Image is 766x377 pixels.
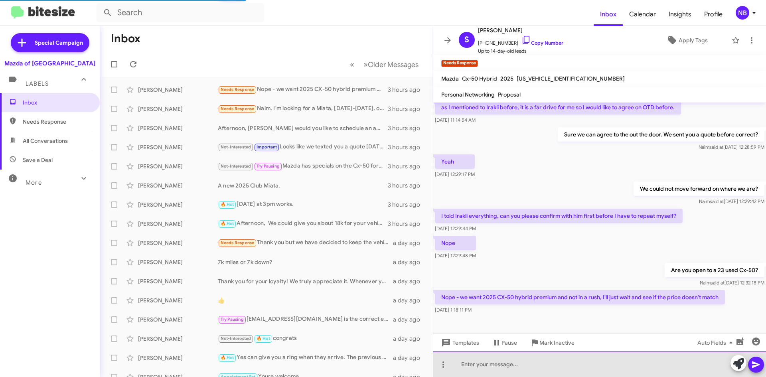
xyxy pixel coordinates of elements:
div: [PERSON_NAME] [138,105,218,113]
div: Afternoon, [PERSON_NAME] would you like to schedule an appointment to see the Cx-50? [218,124,388,132]
button: Auto Fields [691,336,742,350]
div: Mazda of [GEOGRAPHIC_DATA] [4,59,95,67]
div: a day ago [393,354,426,362]
div: 7k miles or 7k down? [218,258,393,266]
div: [PERSON_NAME] [138,220,218,228]
div: [PERSON_NAME] [138,124,218,132]
p: Nope - we want 2025 CX-50 hybrid premium and not in a rush, I'll just wait and see if the price d... [435,290,725,304]
span: « [350,59,354,69]
span: Naim [DATE] 12:32:18 PM [700,280,764,286]
div: 3 hours ago [388,105,426,113]
div: [PERSON_NAME] [138,316,218,324]
div: Looks like we texted you a quote [DATE] on the same vehicle. Hows your schedule for the weekend? [218,142,388,152]
small: Needs Response [441,60,478,67]
span: Auto Fields [697,336,736,350]
span: [DATE] 1:18:11 PM [435,307,472,313]
span: Special Campaign [35,39,83,47]
button: NB [729,6,757,20]
p: I told Irakli everything, can you please confirm with him first before I have to repeat myself? [435,209,683,223]
span: All Conversations [23,137,68,145]
span: Try Pausing [221,317,244,322]
span: Proposal [498,91,521,98]
a: Inbox [594,3,623,26]
a: Profile [698,3,729,26]
div: 3 hours ago [388,201,426,209]
span: [US_VEHICLE_IDENTIFICATION_NUMBER] [517,75,625,82]
div: Yes can give you a ring when they arrive. The previous message was automated. [218,353,393,362]
button: Pause [486,336,523,350]
p: Nope [435,236,476,250]
div: NB [736,6,749,20]
span: 🔥 Hot [221,202,234,207]
div: [PERSON_NAME] [138,162,218,170]
button: Templates [433,336,486,350]
span: said at [709,144,723,150]
a: Insights [662,3,698,26]
div: Nope - we want 2025 CX-50 hybrid premium and not in a rush, I'll just wait and see if the price d... [218,85,388,94]
span: 2025 [500,75,513,82]
span: 🔥 Hot [257,336,270,341]
span: Save a Deal [23,156,53,164]
span: Older Messages [368,60,419,69]
span: Apply Tags [679,33,708,47]
span: Needs Response [221,240,255,245]
div: a day ago [393,277,426,285]
span: said at [710,198,724,204]
button: Previous [345,56,359,73]
span: S [464,34,469,46]
span: [DATE] 12:29:17 PM [435,171,475,177]
div: a day ago [393,239,426,247]
span: [PHONE_NUMBER] [478,35,563,47]
div: Naim, I'm looking for a Miata, [DATE]-[DATE], old style, hard top, leather....no red paint. If yo... [218,104,388,113]
span: Not-Interested [221,336,251,341]
a: Calendar [623,3,662,26]
p: Yeah [435,154,475,169]
span: Pause [501,336,517,350]
div: [PERSON_NAME] [138,335,218,343]
button: Next [359,56,423,73]
div: 3 hours ago [388,143,426,151]
span: [DATE] 11:14:54 AM [435,117,476,123]
p: as I mentioned to Irakli before, it is a far drive for me so I would like to agree on OTD before. [435,100,681,114]
span: [PERSON_NAME] [478,26,563,35]
span: Needs Response [221,106,255,111]
input: Search [97,3,264,22]
span: Labels [26,80,49,87]
div: 3 hours ago [388,124,426,132]
div: [PERSON_NAME] [138,258,218,266]
div: 3 hours ago [388,162,426,170]
span: Templates [440,336,479,350]
span: Inbox [23,99,91,107]
div: a day ago [393,316,426,324]
button: Mark Inactive [523,336,581,350]
div: 👍 [218,296,393,304]
div: Thank you but we have decided to keep the vehicle till the end of the lease [218,238,393,247]
div: 3 hours ago [388,86,426,94]
div: [PERSON_NAME] [138,143,218,151]
span: Needs Response [23,118,91,126]
span: 🔥 Hot [221,355,234,360]
div: congrats [218,334,393,343]
span: » [363,59,368,69]
div: 3 hours ago [388,182,426,189]
div: A new 2025 Club Miata. [218,182,388,189]
span: [DATE] 12:29:44 PM [435,225,476,231]
p: We could not move forward on where we are? [634,182,764,196]
button: Apply Tags [646,33,728,47]
span: said at [711,280,725,286]
span: More [26,179,42,186]
div: [PERSON_NAME] [138,201,218,209]
div: Afternoon, We could give you about 18k for your vehicle. [218,219,388,228]
span: Needs Response [221,87,255,92]
div: [PERSON_NAME] [138,86,218,94]
span: Not-Interested [221,164,251,169]
span: Important [257,144,277,150]
div: [PERSON_NAME] [138,277,218,285]
span: Naim [DATE] 12:29:42 PM [699,198,764,204]
h1: Inbox [111,32,140,45]
div: [PERSON_NAME] [138,354,218,362]
div: a day ago [393,258,426,266]
span: Not-Interested [221,144,251,150]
